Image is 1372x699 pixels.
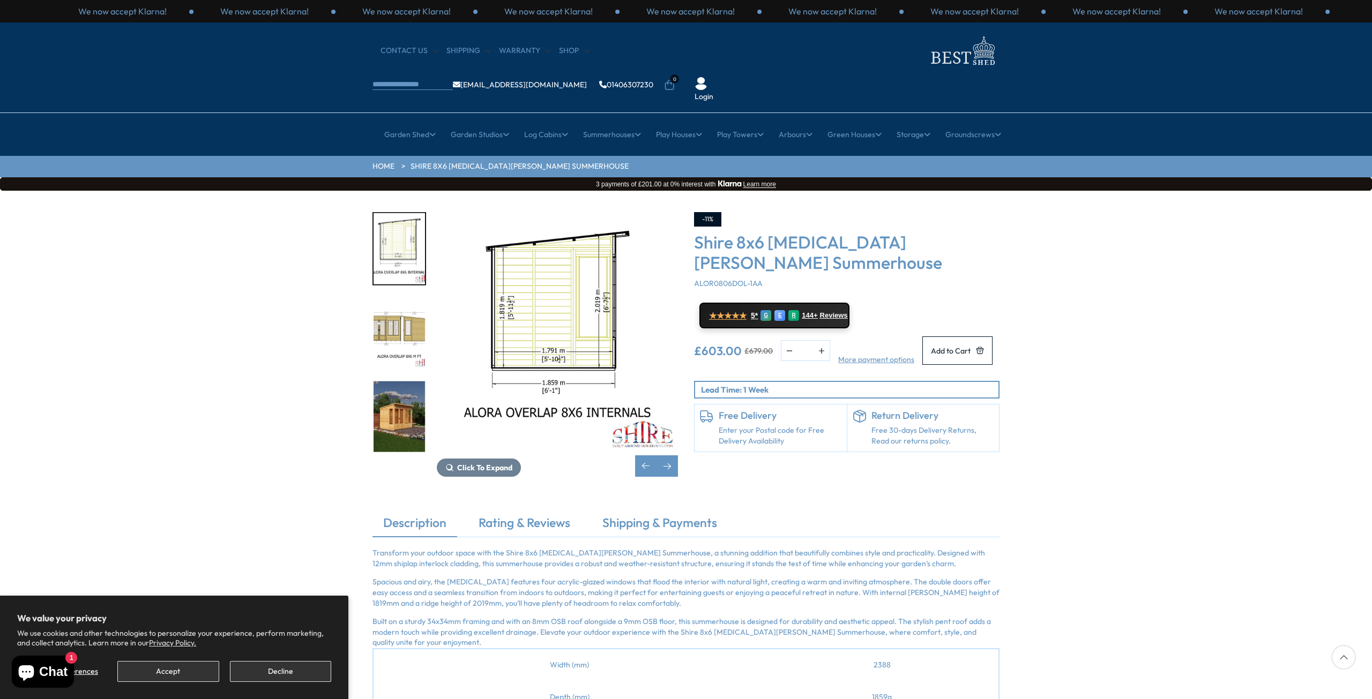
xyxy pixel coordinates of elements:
[78,5,167,17] p: We now accept Klarna!
[335,5,478,17] div: 3 / 3
[478,5,620,17] div: 1 / 3
[719,410,841,422] h6: Free Delivery
[788,310,799,321] div: R
[9,656,77,690] inbox-online-store-chat: Shopify online store chat
[717,121,764,148] a: Play Towers
[599,81,653,88] a: 01406307230
[699,303,849,328] a: ★★★★★ 5* G E R 144+ Reviews
[897,121,930,148] a: Storage
[446,46,491,56] a: Shipping
[468,514,581,537] a: Rating & Reviews
[17,613,331,623] h2: We value your privacy
[17,628,331,648] p: We use cookies and other technologies to personalize your experience, perform marketing, and coll...
[694,212,721,227] div: -11%
[149,638,196,648] a: Privacy Policy.
[719,425,841,446] a: Enter your Postal code for Free Delivery Availability
[788,5,877,17] p: We now accept Klarna!
[362,5,451,17] p: We now accept Klarna!
[701,384,998,395] p: Lead Time: 1 Week
[774,310,785,321] div: E
[559,46,590,56] a: Shop
[635,455,657,477] div: Previous slide
[694,279,763,288] span: ALOR0806DOL-1AA
[457,463,512,472] span: Click To Expand
[411,161,629,172] a: Shire 8x6 [MEDICAL_DATA][PERSON_NAME] Summerhouse
[372,514,457,537] a: Description
[694,345,742,357] ins: £603.00
[1046,5,1188,17] div: 2 / 3
[670,74,679,84] span: 0
[372,548,1000,569] p: Transform your outdoor space with the Shire 8x6 [MEDICAL_DATA][PERSON_NAME] Summerhouse, a stunni...
[766,649,999,681] td: 2388
[372,577,1000,608] p: Spacious and airy, the [MEDICAL_DATA] features four acrylic-glazed windows that flood the interio...
[930,5,1019,17] p: We now accept Klarna!
[384,121,436,148] a: Garden Shed
[709,311,747,321] span: ★★★★★
[373,649,766,681] td: Width (mm)
[499,46,551,56] a: Warranty
[838,355,914,365] a: More payment options
[372,212,426,285] div: 6 / 9
[437,459,521,477] button: Click To Expand
[524,121,568,148] a: Log Cabins
[1188,5,1330,17] div: 3 / 3
[451,121,509,148] a: Garden Studios
[657,455,678,477] div: Next slide
[744,347,773,355] del: £679.00
[453,81,587,88] a: [EMAIL_ADDRESS][DOMAIN_NAME]
[372,296,426,370] div: 7 / 9
[1214,5,1303,17] p: We now accept Klarna!
[230,661,331,682] button: Decline
[904,5,1046,17] div: 1 / 3
[760,310,771,321] div: G
[117,661,219,682] button: Accept
[437,212,678,453] img: Shire 8x6 Alora Pent Summerhouse
[820,311,848,320] span: Reviews
[694,232,1000,273] h3: Shire 8x6 [MEDICAL_DATA][PERSON_NAME] Summerhouse
[922,336,993,365] button: Add to Cart
[871,425,994,446] p: Free 30-days Delivery Returns, Read our returns policy.
[664,80,675,91] a: 0
[1072,5,1161,17] p: We now accept Klarna!
[762,5,904,17] div: 3 / 3
[372,617,1000,648] p: Built on a sturdy 34x34mm framing and with an 8mm OSB roof alongside a 9mm OSB floor, this summer...
[220,5,309,17] p: We now accept Klarna!
[695,92,713,102] a: Login
[437,212,678,477] div: 6 / 9
[945,121,1001,148] a: Groundscrews
[51,5,193,17] div: 1 / 3
[779,121,812,148] a: Arbours
[871,410,994,422] h6: Return Delivery
[802,311,817,320] span: 144+
[646,5,735,17] p: We now accept Klarna!
[372,380,426,453] div: 8 / 9
[583,121,641,148] a: Summerhouses
[374,381,425,452] img: Alora_8x6_GARDEN_LH_200x200.jpg
[372,161,394,172] a: HOME
[374,213,425,284] img: AloraOverlap8x6INTERNALS_200x200.jpg
[193,5,335,17] div: 2 / 3
[695,77,707,90] img: User Icon
[827,121,882,148] a: Green Houses
[504,5,593,17] p: We now accept Klarna!
[374,297,425,369] img: AloraOverlap8x6MFT_200x200.jpg
[924,33,1000,68] img: logo
[656,121,702,148] a: Play Houses
[620,5,762,17] div: 2 / 3
[381,46,438,56] a: CONTACT US
[592,514,728,537] a: Shipping & Payments
[931,347,971,355] span: Add to Cart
